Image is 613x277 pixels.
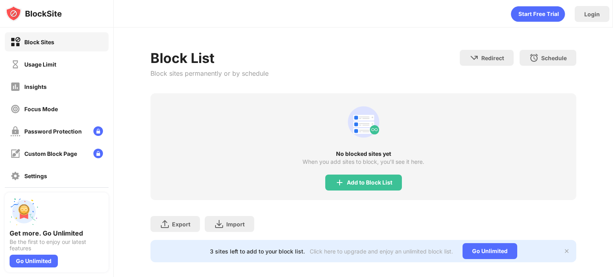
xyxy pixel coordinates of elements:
[10,59,20,69] img: time-usage-off.svg
[150,50,269,66] div: Block List
[150,151,576,157] div: No blocked sites yet
[24,106,58,112] div: Focus Mode
[24,128,82,135] div: Password Protection
[463,243,517,259] div: Go Unlimited
[481,55,504,61] div: Redirect
[10,126,20,136] img: password-protection-off.svg
[93,149,103,158] img: lock-menu.svg
[10,104,20,114] img: focus-off.svg
[511,6,565,22] div: animation
[10,239,104,251] div: Be the first to enjoy our latest features
[10,255,58,267] div: Go Unlimited
[584,11,600,18] div: Login
[24,83,47,90] div: Insights
[344,103,383,141] div: animation
[24,150,77,157] div: Custom Block Page
[10,82,20,92] img: insights-off.svg
[541,55,567,61] div: Schedule
[24,61,56,68] div: Usage Limit
[310,248,453,255] div: Click here to upgrade and enjoy an unlimited block list.
[93,126,103,136] img: lock-menu.svg
[24,39,54,45] div: Block Sites
[10,37,20,47] img: block-on.svg
[24,173,47,179] div: Settings
[150,69,269,77] div: Block sites permanently or by schedule
[10,171,20,181] img: settings-off.svg
[226,221,245,228] div: Import
[10,229,104,237] div: Get more. Go Unlimited
[6,6,62,22] img: logo-blocksite.svg
[210,248,305,255] div: 3 sites left to add to your block list.
[10,149,20,159] img: customize-block-page-off.svg
[303,159,424,165] div: When you add sites to block, you’ll see it here.
[564,248,570,254] img: x-button.svg
[347,179,392,186] div: Add to Block List
[10,197,38,226] img: push-unlimited.svg
[172,221,190,228] div: Export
